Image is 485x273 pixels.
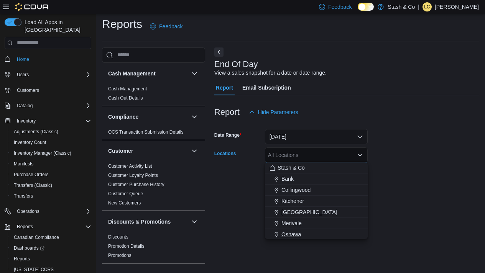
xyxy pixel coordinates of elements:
[17,103,33,109] span: Catalog
[328,3,352,11] span: Feedback
[11,159,36,168] a: Manifests
[214,60,258,69] h3: End Of Day
[14,116,39,126] button: Inventory
[14,161,33,167] span: Manifests
[265,162,368,173] button: Stash & Co
[424,2,430,11] span: LC
[11,170,52,179] a: Purchase Orders
[8,169,94,180] button: Purchase Orders
[159,23,182,30] span: Feedback
[8,137,94,148] button: Inventory Count
[388,2,415,11] p: Stash & Co
[11,191,36,201] a: Transfers
[216,80,233,95] span: Report
[14,193,33,199] span: Transfers
[102,162,205,211] div: Customer
[14,182,52,188] span: Transfers (Classic)
[2,116,94,126] button: Inventory
[21,18,91,34] span: Load All Apps in [GEOGRAPHIC_DATA]
[108,70,156,77] h3: Cash Management
[11,233,91,242] span: Canadian Compliance
[8,253,94,264] button: Reports
[14,222,36,231] button: Reports
[214,108,240,117] h3: Report
[423,2,432,11] div: Lindsay Crosmas
[108,95,143,101] a: Cash Out Details
[15,3,49,11] img: Cova
[11,191,91,201] span: Transfers
[357,152,363,158] button: Close list of options
[265,173,368,185] button: Bank
[14,85,91,95] span: Customers
[281,175,294,183] span: Bank
[14,129,58,135] span: Adjustments (Classic)
[214,150,236,157] label: Locations
[8,159,94,169] button: Manifests
[17,208,39,214] span: Operations
[14,245,44,251] span: Dashboards
[8,243,94,253] a: Dashboards
[14,101,91,110] span: Catalog
[214,132,242,138] label: Date Range
[281,230,301,238] span: Oshawa
[8,126,94,137] button: Adjustments (Classic)
[17,72,29,78] span: Users
[265,207,368,218] button: [GEOGRAPHIC_DATA]
[8,232,94,243] button: Canadian Compliance
[190,146,199,155] button: Customer
[17,56,29,62] span: Home
[281,197,304,205] span: Kitchener
[242,80,291,95] span: Email Subscription
[11,244,91,253] span: Dashboards
[14,55,32,64] a: Home
[265,229,368,240] button: Oshawa
[2,221,94,232] button: Reports
[281,208,337,216] span: [GEOGRAPHIC_DATA]
[14,150,71,156] span: Inventory Manager (Classic)
[11,149,74,158] a: Inventory Manager (Classic)
[17,87,39,93] span: Customers
[14,207,91,216] span: Operations
[11,159,91,168] span: Manifests
[11,181,55,190] a: Transfers (Classic)
[108,182,164,187] a: Customer Purchase History
[11,149,91,158] span: Inventory Manager (Classic)
[246,105,301,120] button: Hide Parameters
[17,224,33,230] span: Reports
[14,101,36,110] button: Catalog
[2,54,94,65] button: Home
[14,116,91,126] span: Inventory
[11,138,49,147] a: Inventory Count
[14,139,46,145] span: Inventory Count
[108,70,188,77] button: Cash Management
[265,185,368,196] button: Collingwood
[11,127,91,136] span: Adjustments (Classic)
[281,219,302,227] span: Merivale
[14,70,32,79] button: Users
[14,234,59,240] span: Canadian Compliance
[2,85,94,96] button: Customers
[2,69,94,80] button: Users
[258,108,298,116] span: Hide Parameters
[108,234,128,240] a: Discounts
[14,70,91,79] span: Users
[2,100,94,111] button: Catalog
[418,2,419,11] p: |
[2,206,94,217] button: Operations
[214,69,327,77] div: View a sales snapshot for a date or date range.
[108,253,132,258] a: Promotions
[11,170,91,179] span: Purchase Orders
[11,127,61,136] a: Adjustments (Classic)
[8,180,94,191] button: Transfers (Classic)
[108,244,145,249] a: Promotion Details
[147,19,186,34] a: Feedback
[108,218,171,226] h3: Discounts & Promotions
[108,163,152,169] a: Customer Activity List
[190,217,199,226] button: Discounts & Promotions
[108,129,184,135] a: OCS Transaction Submission Details
[108,200,141,206] a: New Customers
[11,138,91,147] span: Inventory Count
[102,128,205,140] div: Compliance
[108,147,133,155] h3: Customer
